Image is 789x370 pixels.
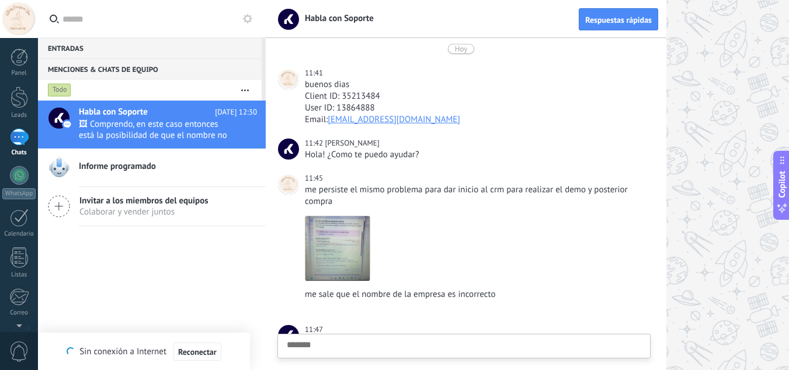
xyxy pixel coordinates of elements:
span: Habla con Soporte [79,106,148,118]
span: Body Evergreen Spa [278,68,299,89]
div: me persiste el mismo problema para dar inicio al crm para realizar el demo y posterior compra [305,184,648,208]
span: [DATE] 12:30 [215,106,257,118]
div: 11:41 [305,67,325,79]
div: Correo [2,309,36,317]
div: Menciones & Chats de equipo [38,58,262,79]
button: Más [232,79,258,101]
div: 11:45 [305,172,325,184]
span: Reconectar [178,348,217,356]
div: me sale que el nombre de la empresa es incorrecto [305,289,648,300]
a: [EMAIL_ADDRESS][DOMAIN_NAME] [328,114,460,125]
div: 11:42 [305,137,325,149]
span: Body Evergreen Spa [278,174,299,195]
div: Todo [48,83,71,97]
span: Habla con Soporte [278,325,299,346]
div: Calendario [2,230,36,238]
span: Habla con Soporte [298,13,374,24]
button: Reconectar [173,343,221,361]
span: Marcos C. [278,139,299,160]
div: Leads [2,112,36,119]
div: Hola! ¿Como te puedo ayudar? [305,149,648,161]
span: 🖼 Comprendo, en este caso entonces está la posibilidad de que el nombre no esté permitido basado ... [79,119,235,141]
div: Entradas [38,37,262,58]
div: Sin conexión a Internet [67,342,221,361]
img: 7c0ca5da-b0a1-4a41-b38a-170181b6d6a3 [305,216,370,281]
div: WhatsApp [2,188,36,199]
a: Informe programado [38,149,266,186]
div: Listas [2,271,36,279]
div: Panel [2,70,36,77]
span: Respuestas rápidas [585,16,652,24]
span: Invitar a los miembros del equipos [79,195,208,206]
div: Email: [305,114,648,126]
a: Habla con Soporte [DATE] 12:30 🖼 Comprendo, en este caso entonces está la posibilidad de que el n... [38,101,266,148]
div: buenos dias [305,79,648,91]
div: User ID: 13864888 [305,102,648,114]
span: Informe programado [79,161,156,172]
span: Marcos C. [325,138,379,148]
div: Chats [2,149,36,157]
span: Copilot [776,171,788,198]
span: Colaborar y vender juntos [79,206,208,217]
div: 11:47 [305,324,325,336]
button: Respuestas rápidas [579,8,658,30]
div: Client ID: 35213484 [305,91,648,102]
